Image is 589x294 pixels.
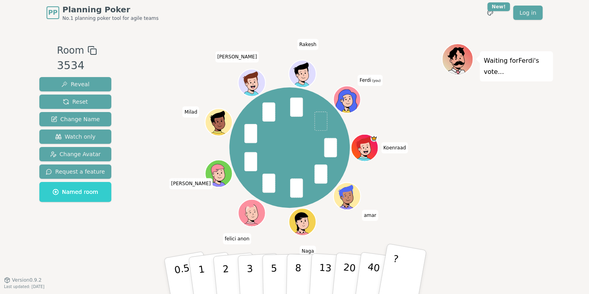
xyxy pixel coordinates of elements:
[483,6,497,20] button: New!
[4,277,42,283] button: Version0.9.2
[381,142,408,153] span: Click to change your name
[46,4,159,21] a: PPPlanning PokerNo.1 planning poker tool for agile teams
[362,209,378,220] span: Click to change your name
[297,39,318,50] span: Click to change your name
[39,147,111,161] button: Change Avatar
[57,43,84,58] span: Room
[52,188,98,196] span: Named room
[371,79,381,83] span: (you)
[513,6,542,20] a: Log in
[223,233,251,244] span: Click to change your name
[487,2,510,11] div: New!
[51,115,100,123] span: Change Name
[484,55,549,77] p: Waiting for Ferdi 's vote...
[55,133,96,141] span: Watch only
[215,51,259,62] span: Click to change your name
[12,277,42,283] span: Version 0.9.2
[357,75,382,86] span: Click to change your name
[169,178,213,189] span: Click to change your name
[334,87,360,112] button: Click to change your avatar
[62,15,159,21] span: No.1 planning poker tool for agile teams
[182,106,199,117] span: Click to change your name
[371,135,378,141] span: Koenraad is the host
[39,164,111,179] button: Request a feature
[39,130,111,144] button: Watch only
[39,77,111,91] button: Reveal
[48,8,57,17] span: PP
[300,246,316,257] span: Click to change your name
[39,95,111,109] button: Reset
[39,112,111,126] button: Change Name
[50,150,101,158] span: Change Avatar
[4,284,45,289] span: Last updated: [DATE]
[39,182,111,202] button: Named room
[61,80,89,88] span: Reveal
[46,168,105,176] span: Request a feature
[62,4,159,15] span: Planning Poker
[57,58,97,74] div: 3534
[63,98,88,106] span: Reset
